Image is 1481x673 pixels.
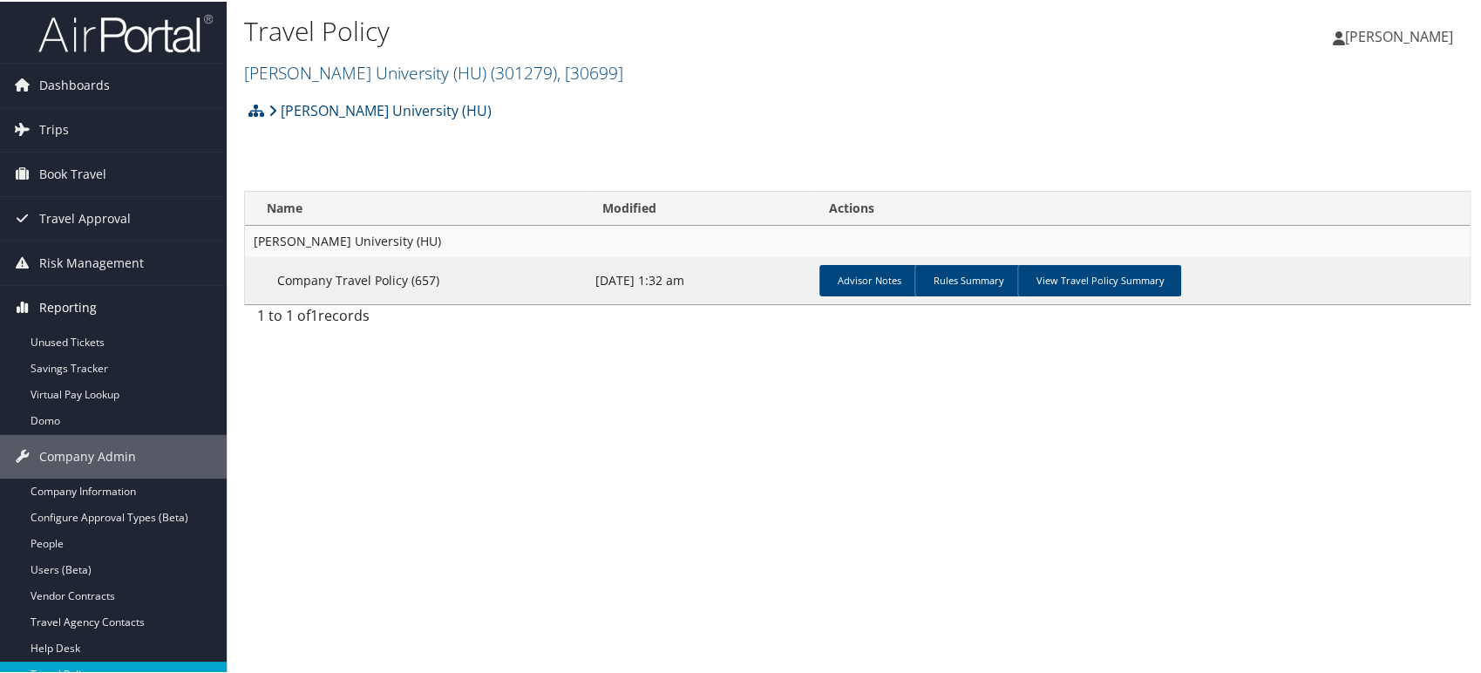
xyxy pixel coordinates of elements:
div: 1 to 1 of records [257,303,538,333]
h1: Travel Policy [244,11,1062,48]
span: Company Admin [39,433,136,477]
span: [PERSON_NAME] [1345,25,1453,44]
th: Name: activate to sort column ascending [245,190,586,224]
span: Travel Approval [39,195,131,239]
span: Book Travel [39,151,106,194]
a: [PERSON_NAME] University (HU) [244,59,623,83]
a: Rules Summary [914,263,1021,295]
span: , [ 30699 ] [557,59,623,83]
span: ( 301279 ) [491,59,557,83]
a: View Travel Policy Summary [1017,263,1181,295]
span: Risk Management [39,240,144,283]
th: Actions [812,190,1470,224]
span: Reporting [39,284,97,328]
a: Advisor Notes [819,263,918,295]
a: [PERSON_NAME] [1333,9,1471,61]
td: [DATE] 1:32 am [586,255,812,303]
a: [PERSON_NAME] University (HU) [268,92,492,126]
span: Dashboards [39,62,110,105]
span: 1 [310,304,318,323]
td: [PERSON_NAME] University (HU) [245,224,1470,255]
img: airportal-logo.png [38,11,213,52]
td: Company Travel Policy (657) [245,255,586,303]
th: Modified: activate to sort column ascending [586,190,812,224]
span: Trips [39,106,69,150]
